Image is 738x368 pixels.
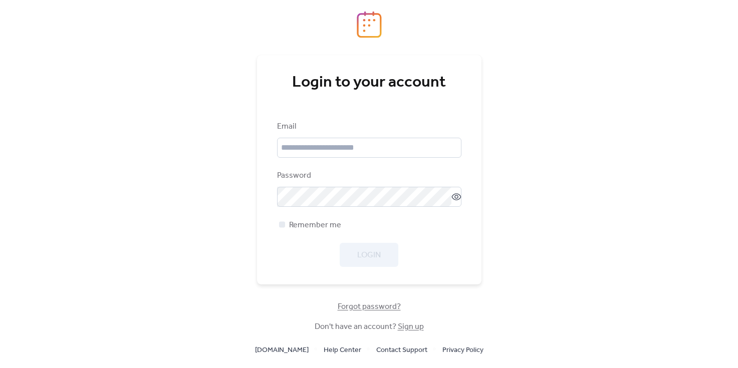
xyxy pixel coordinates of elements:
a: Help Center [324,343,361,356]
div: Password [277,170,459,182]
a: [DOMAIN_NAME] [255,343,309,356]
span: Forgot password? [338,301,401,313]
div: Login to your account [277,73,461,93]
span: Privacy Policy [442,344,483,356]
span: Help Center [324,344,361,356]
span: [DOMAIN_NAME] [255,344,309,356]
span: Contact Support [376,344,427,356]
a: Privacy Policy [442,343,483,356]
span: Remember me [289,219,341,231]
a: Forgot password? [338,304,401,309]
span: Don't have an account? [315,321,424,333]
a: Contact Support [376,343,427,356]
div: Email [277,121,459,133]
a: Sign up [398,319,424,334]
img: logo [357,11,382,38]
